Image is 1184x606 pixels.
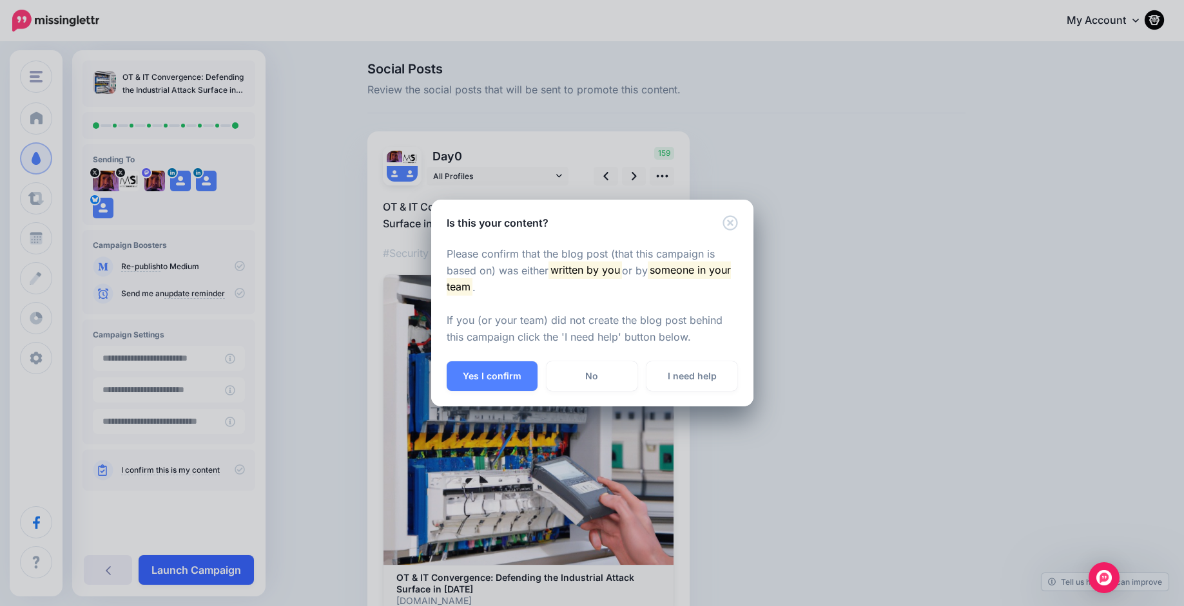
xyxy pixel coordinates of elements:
[548,261,622,278] mark: written by you
[723,215,738,231] button: Close
[447,261,732,295] mark: someone in your team
[447,215,548,231] h5: Is this your content?
[646,361,737,391] a: I need help
[1089,562,1120,593] div: Open Intercom Messenger
[447,361,538,391] button: Yes I confirm
[547,361,637,391] a: No
[447,246,738,346] p: Please confirm that the blog post (that this campaign is based on) was either or by . If you (or ...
